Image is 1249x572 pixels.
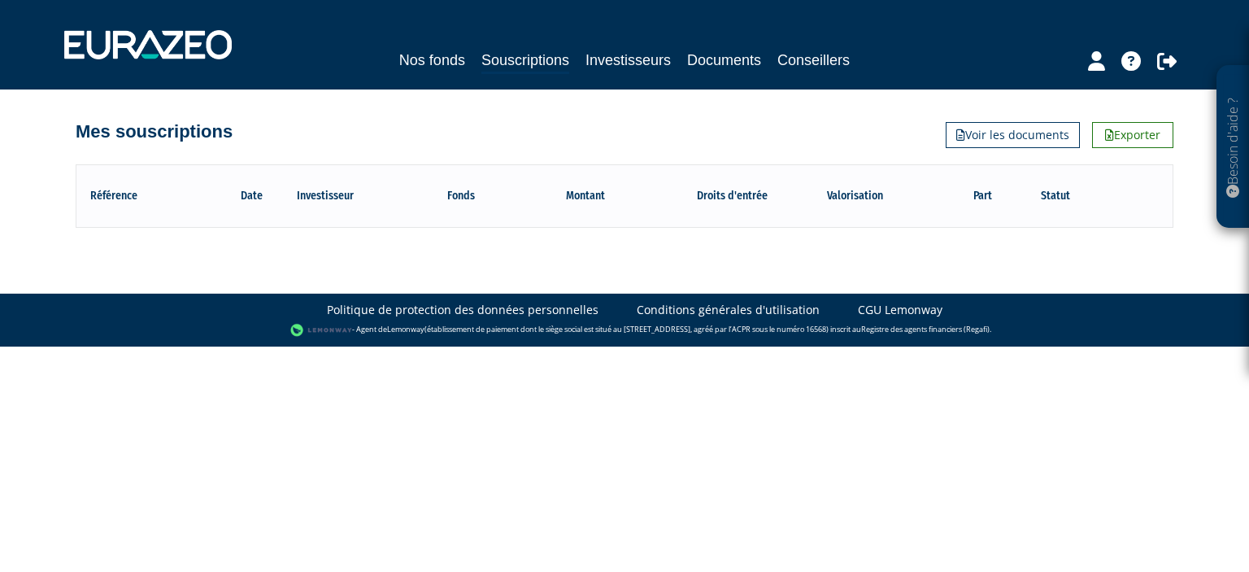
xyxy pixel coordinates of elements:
th: Montant [534,182,647,210]
div: - Agent de (établissement de paiement dont le siège social est situé au [STREET_ADDRESS], agréé p... [16,322,1233,338]
th: Référence [89,182,219,210]
a: Conditions générales d'utilisation [637,302,820,318]
img: logo-lemonway.png [290,322,353,338]
th: Part [973,182,1039,210]
a: Souscriptions [481,49,569,74]
th: Statut [1039,182,1131,210]
a: Registre des agents financiers (Regafi) [861,325,990,335]
a: Exporter [1092,122,1173,148]
a: Conseillers [777,49,850,72]
th: Droits d'entrée [647,182,828,210]
th: Valorisation [827,182,973,210]
a: Nos fonds [399,49,465,72]
th: Date [219,182,295,210]
a: Investisseurs [585,49,671,72]
a: Voir les documents [946,122,1080,148]
p: Besoin d'aide ? [1224,74,1242,221]
a: Politique de protection des données personnelles [327,302,598,318]
img: 1732889491-logotype_eurazeo_blanc_rvb.png [64,30,232,59]
h4: Mes souscriptions [76,122,233,142]
th: Investisseur [295,182,446,210]
a: Lemonway [387,325,424,335]
a: Documents [687,49,761,72]
a: CGU Lemonway [858,302,942,318]
th: Fonds [446,182,534,210]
